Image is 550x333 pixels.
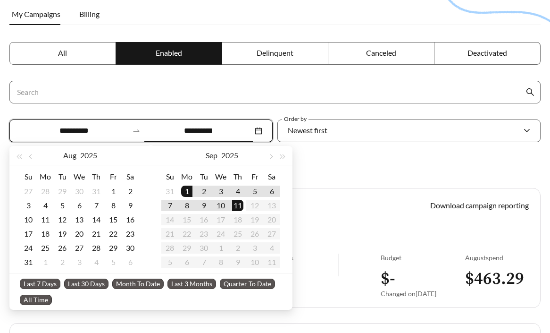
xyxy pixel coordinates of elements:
h3: $ 463.29 [465,268,529,290]
div: 16 [125,214,136,225]
div: 28 [40,186,51,197]
td: 2025-08-22 [105,227,122,241]
span: Last 7 Days [20,279,60,289]
td: 2025-08-20 [71,227,88,241]
td: 2025-07-30 [71,184,88,198]
td: 2025-08-03 [20,198,37,213]
div: 29 [108,242,119,254]
td: 2025-08-21 [88,227,105,241]
div: 30 [125,242,136,254]
div: 21 [91,228,102,239]
div: 9 [198,200,209,211]
a: Download campaign reporting [430,201,529,210]
td: 2025-08-05 [54,198,71,213]
td: 2025-08-09 [122,198,139,213]
td: 2025-09-01 [37,255,54,269]
div: 3 [74,256,85,268]
div: 2 [198,186,209,197]
button: Sep [206,146,217,165]
span: swap-right [132,127,141,135]
div: August spend [465,254,529,262]
td: 2025-09-02 [54,255,71,269]
div: 28 [91,242,102,254]
div: 25 [40,242,51,254]
td: 2025-09-09 [195,198,212,213]
div: 24 [23,242,34,254]
div: 5 [57,200,68,211]
div: 23 [125,228,136,239]
h3: $ - [381,268,465,290]
div: 7 [164,200,175,211]
th: We [212,169,229,184]
div: 31 [23,256,34,268]
td: 2025-08-04 [37,198,54,213]
td: 2025-08-10 [20,213,37,227]
td: 2025-09-03 [212,184,229,198]
div: 27 [74,242,85,254]
div: 29 [57,186,68,197]
td: 2025-09-04 [88,255,105,269]
div: 6 [266,186,277,197]
div: 30 [74,186,85,197]
div: 5 [108,256,119,268]
div: 19 [57,228,68,239]
span: My Campaigns [12,9,60,18]
div: 14 [91,214,102,225]
span: to [132,127,141,135]
div: 2 [57,256,68,268]
div: 5 [249,186,260,197]
div: 17 [23,228,34,239]
th: Fr [105,169,122,184]
span: Quarter To Date [220,279,275,289]
td: 2025-09-04 [229,184,246,198]
td: 2025-08-11 [37,213,54,227]
td: 2025-08-17 [20,227,37,241]
div: Changed on [DATE] [381,290,465,298]
span: All [58,48,67,57]
td: 2025-08-02 [122,184,139,198]
td: 2025-08-13 [71,213,88,227]
div: 4 [40,200,51,211]
div: 1 [181,186,192,197]
div: 11 [40,214,51,225]
th: Fr [246,169,263,184]
div: 31 [91,186,102,197]
img: line [338,254,339,276]
button: 2025 [80,146,97,165]
td: 2025-09-05 [246,184,263,198]
td: 2025-09-03 [71,255,88,269]
button: 2025 [221,146,238,165]
span: Delinquent [257,48,293,57]
th: Tu [195,169,212,184]
td: 2025-08-25 [37,241,54,255]
div: 10 [215,200,226,211]
div: 1 [40,256,51,268]
div: 1 [108,186,119,197]
td: 2025-08-29 [105,241,122,255]
td: 2025-08-31 [20,255,37,269]
th: Mo [37,169,54,184]
td: 2025-08-14 [88,213,105,227]
td: 2025-08-15 [105,213,122,227]
td: 2025-08-16 [122,213,139,227]
td: 2025-09-07 [161,198,178,213]
th: Sa [263,169,280,184]
div: 3 [23,200,34,211]
div: 7 [91,200,102,211]
td: 2025-08-23 [122,227,139,241]
th: Th [88,169,105,184]
td: 2025-09-10 [212,198,229,213]
td: 2025-08-06 [71,198,88,213]
td: 2025-07-31 [88,184,105,198]
th: Tu [54,169,71,184]
td: 2025-09-02 [195,184,212,198]
td: 2025-08-28 [88,241,105,255]
td: 2025-08-27 [71,241,88,255]
div: 6 [125,256,136,268]
span: Deactivated [467,48,507,57]
div: 9 [125,200,136,211]
div: 20 [74,228,85,239]
th: Sa [122,169,139,184]
td: 2025-07-28 [37,184,54,198]
td: 2025-08-18 [37,227,54,241]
